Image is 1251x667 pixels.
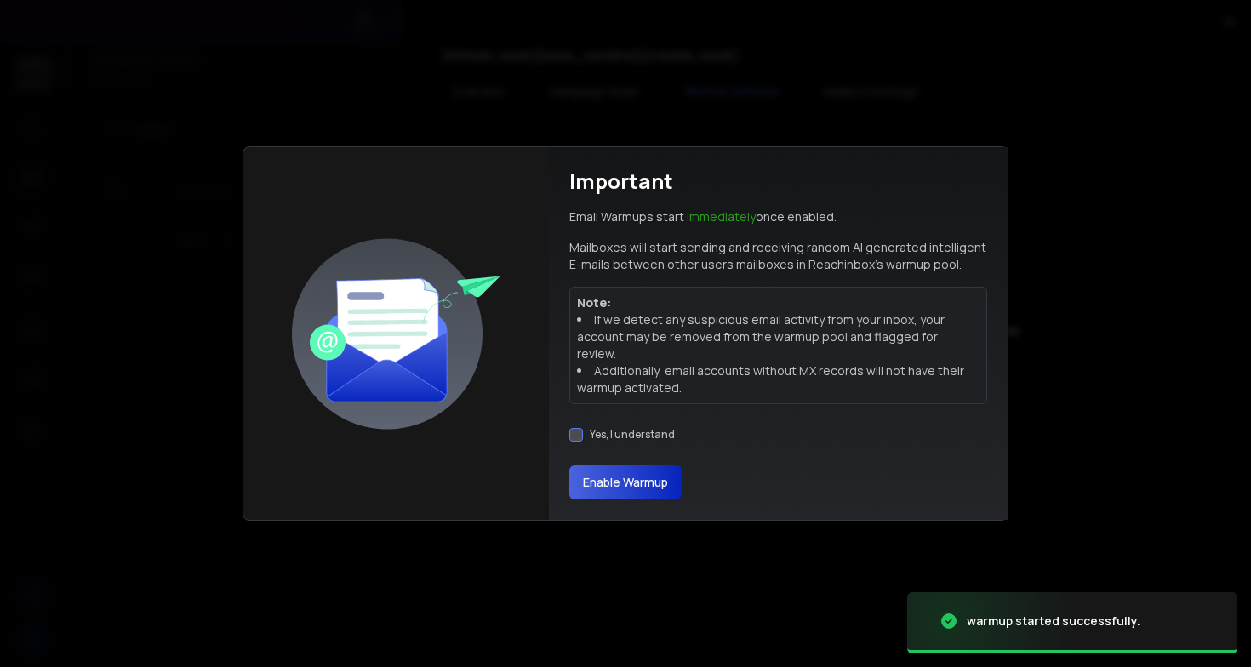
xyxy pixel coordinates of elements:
[687,208,756,225] span: Immediately
[577,294,980,311] p: Note:
[577,311,980,362] li: If we detect any suspicious email activity from your inbox, your account may be removed from the ...
[569,239,987,273] p: Mailboxes will start sending and receiving random AI generated intelligent E-mails between other ...
[569,168,673,195] h1: Important
[577,362,980,396] li: Additionally, email accounts without MX records will not have their warmup activated.
[569,208,837,225] p: Email Warmups start once enabled.
[569,465,682,499] button: Enable Warmup
[590,428,675,442] label: Yes, I understand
